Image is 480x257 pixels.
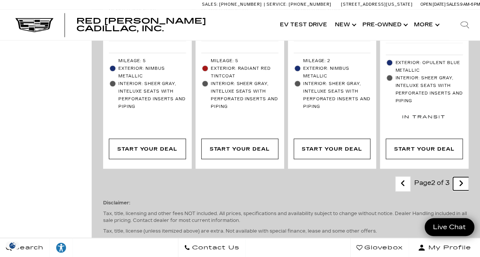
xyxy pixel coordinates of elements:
[303,64,371,80] span: Exterior: Nimbus Metallic
[350,238,409,257] a: Glovebox
[341,2,413,7] a: [STREET_ADDRESS][US_STATE]
[276,10,331,40] a: EV Test Drive
[394,145,454,153] div: Start Your Deal
[303,80,371,110] span: Interior: Sheer Gray, Inteluxe Seats with Perforated inserts and piping
[76,18,268,33] a: Red [PERSON_NAME] Cadillac, Inc.
[109,138,186,159] div: Start Your Deal
[103,210,469,223] p: Tax, title, licensing and other fees NOT included. All prices, specifications and availability su...
[202,2,218,7] span: Sales:
[410,10,442,40] button: More
[420,2,446,7] span: Open [DATE]
[201,57,278,64] li: Mileage: 5
[76,17,206,34] span: Red [PERSON_NAME] Cadillac, Inc.
[409,238,480,257] button: Open user profile menu
[331,10,359,40] a: New
[202,3,264,7] a: Sales: [PHONE_NUMBER]
[302,145,362,153] div: Start Your Deal
[190,242,239,253] span: Contact Us
[178,238,246,257] a: Contact Us
[395,177,411,190] a: previous page
[395,74,463,104] span: Interior: Sheer Gray, Inteluxe Seats with Perforated inserts and piping
[425,242,471,253] span: My Profile
[50,242,73,253] div: Explore your accessibility options
[264,3,333,7] a: Service: [PHONE_NUMBER]
[386,138,463,159] div: Start Your Deal
[211,80,278,110] span: Interior: Sheer Gray, Inteluxe Seats with Perforated inserts and piping
[15,18,53,32] img: Cadillac Dark Logo with Cadillac White Text
[4,241,21,249] section: Click to Open Cookie Consent Modal
[460,2,480,7] span: 9 AM-6 PM
[449,10,480,40] div: Search
[402,106,444,127] img: In Transit Badge
[294,138,371,159] div: Start Your Deal
[362,242,403,253] span: Glovebox
[50,238,73,257] a: Explore your accessibility options
[12,242,44,253] span: Search
[267,2,288,7] span: Service:
[289,2,331,7] span: [PHONE_NUMBER]
[103,227,469,234] p: Tax, title, license (unless itemized above) are extra. Not available with special finance, lease ...
[118,80,186,110] span: Interior: Sheer Gray, Inteluxe Seats with Perforated inserts and piping
[453,177,469,190] a: next page
[118,64,186,80] span: Exterior: Nimbus Metallic
[359,10,410,40] a: Pre-Owned
[201,138,278,159] div: Start Your Deal
[209,145,270,153] div: Start Your Deal
[219,2,262,7] span: [PHONE_NUMBER]
[294,57,371,64] li: Mileage: 2
[395,59,463,74] span: Exterior: Opulent Blue Metallic
[429,223,470,231] span: Live Chat
[446,2,460,7] span: Sales:
[117,145,178,153] div: Start Your Deal
[411,176,453,191] div: Page 2 of 3
[425,218,474,236] a: Live Chat
[109,57,186,64] li: Mileage: 5
[211,64,278,80] span: Exterior: Radiant Red Tintcoat
[103,200,130,205] strong: Disclaimer:
[4,241,21,249] img: Opt-Out Icon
